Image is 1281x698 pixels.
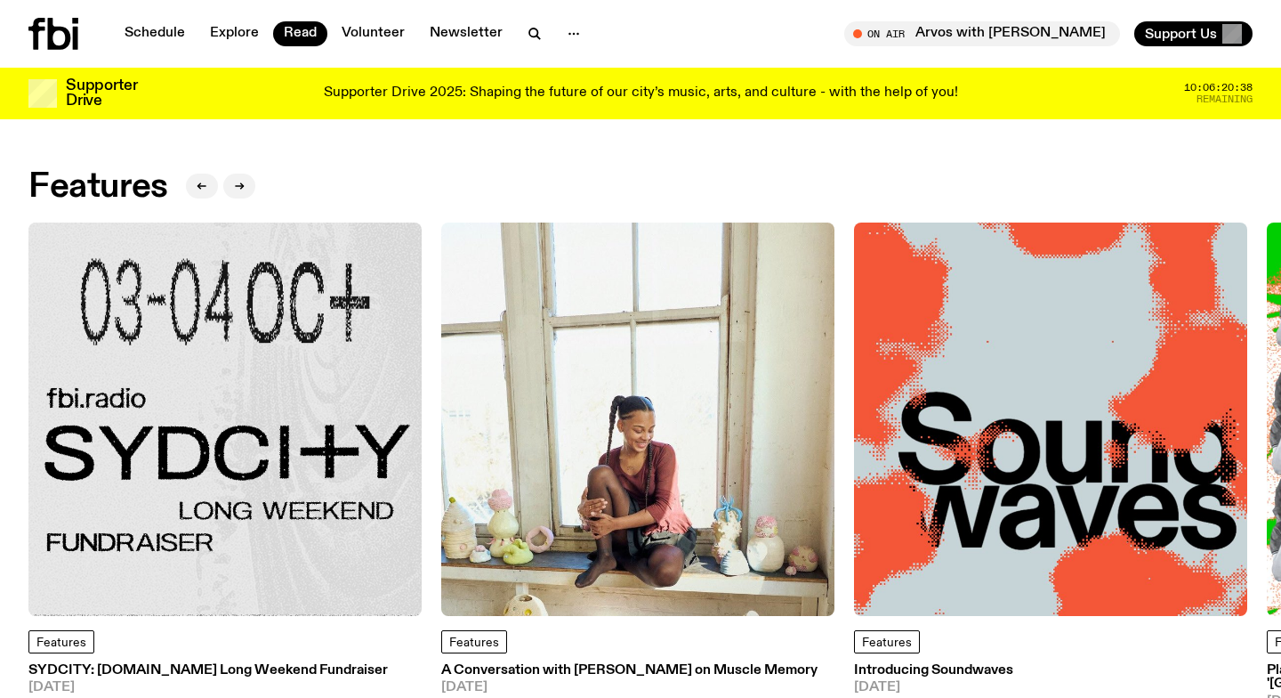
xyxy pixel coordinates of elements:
[862,637,912,649] span: Features
[1184,83,1253,93] span: 10:06:20:38
[114,21,196,46] a: Schedule
[199,21,270,46] a: Explore
[331,21,415,46] a: Volunteer
[36,637,86,649] span: Features
[324,85,958,101] p: Supporter Drive 2025: Shaping the future of our city’s music, arts, and culture - with the help o...
[1134,21,1253,46] button: Support Us
[854,664,1186,678] h3: Introducing Soundwaves
[854,630,920,653] a: Features
[1145,26,1217,42] span: Support Us
[419,21,513,46] a: Newsletter
[28,630,94,653] a: Features
[844,21,1120,46] button: On AirArvos with [PERSON_NAME]
[854,223,1247,616] img: The text Sound waves, with one word stacked upon another, in black text on a bluish-gray backgrou...
[66,78,137,109] h3: Supporter Drive
[1196,94,1253,104] span: Remaining
[28,171,168,203] h2: Features
[28,223,422,616] img: Black text on gray background. Reading top to bottom: 03-04 OCT. fbi.radio SYDCITY LONG WEEKEND F...
[273,21,327,46] a: Read
[449,637,499,649] span: Features
[441,681,834,694] span: [DATE]
[854,681,1186,694] span: [DATE]
[441,630,507,653] a: Features
[441,664,834,678] h3: A Conversation with [PERSON_NAME] on Muscle Memory
[28,681,388,694] span: [DATE]
[28,664,388,678] h3: SYDCITY: [DOMAIN_NAME] Long Weekend Fundraiser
